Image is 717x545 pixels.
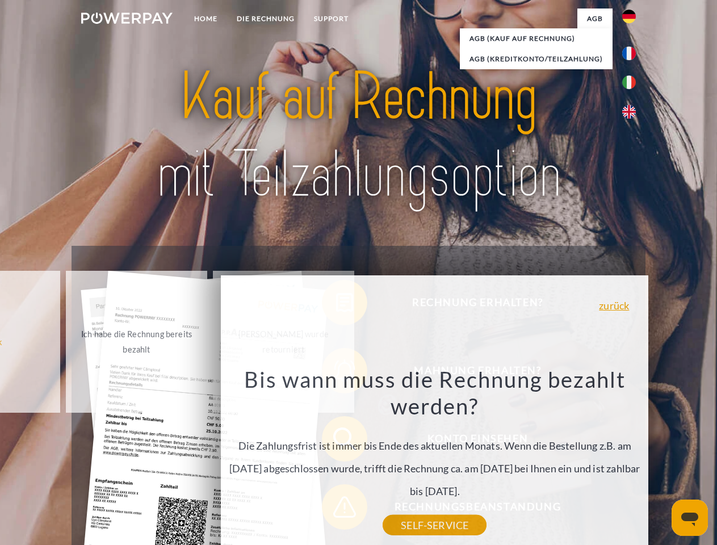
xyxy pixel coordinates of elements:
a: agb [577,9,613,29]
img: it [622,76,636,89]
a: AGB (Kauf auf Rechnung) [460,28,613,49]
img: logo-powerpay-white.svg [81,12,173,24]
div: Die Zahlungsfrist ist immer bis Ende des aktuellen Monats. Wenn die Bestellung z.B. am [DATE] abg... [228,366,642,525]
a: zurück [599,300,629,311]
h3: Bis wann muss die Rechnung bezahlt werden? [228,366,642,420]
iframe: Schaltfläche zum Öffnen des Messaging-Fensters [672,500,708,536]
img: en [622,105,636,119]
div: Ich habe die Rechnung bereits bezahlt [73,326,200,357]
a: Home [185,9,227,29]
img: title-powerpay_de.svg [108,54,609,217]
img: fr [622,47,636,60]
a: SELF-SERVICE [383,515,487,535]
a: SUPPORT [304,9,358,29]
img: de [622,10,636,23]
a: DIE RECHNUNG [227,9,304,29]
a: AGB (Kreditkonto/Teilzahlung) [460,49,613,69]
